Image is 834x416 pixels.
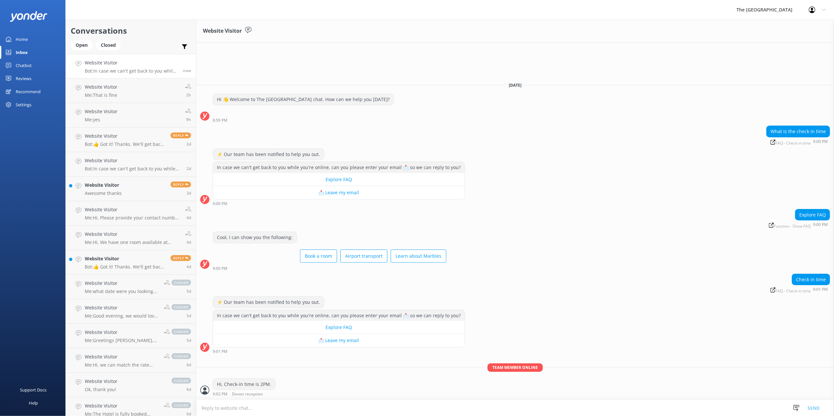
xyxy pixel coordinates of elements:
a: Website VisitorBot:In case we can't get back to you while you're online, can you please enter you... [66,152,196,177]
div: What is the check in time [767,126,830,137]
p: Awesome thanks [85,190,122,196]
span: Aug 23 2025 05:48pm (UTC +12:00) Pacific/Auckland [186,387,191,392]
div: Aug 29 2025 09:01pm (UTC +12:00) Pacific/Auckland [768,287,830,293]
p: Me: what date were you looking for? [85,288,159,294]
strong: 9:01 PM [813,287,828,293]
span: closed [171,353,191,359]
h4: Website Visitor [85,255,166,262]
span: Function - Show FAQ [769,223,811,228]
span: Aug 29 2025 11:42am (UTC +12:00) Pacific/Auckland [186,117,191,122]
div: Aug 29 2025 09:00pm (UTC +12:00) Pacific/Auckland [766,139,830,145]
div: Help [29,396,38,409]
strong: 9:00 PM [213,202,227,206]
span: Devon reception [232,392,263,396]
a: Website VisitorBot:👍 Got it! Thanks. We'll get back to you as soon as we canReply4d [66,250,196,275]
div: Aug 29 2025 09:00pm (UTC +12:00) Pacific/Auckland [213,201,465,206]
h4: Website Visitor [85,206,180,213]
span: Aug 25 2025 06:17pm (UTC +12:00) Pacific/Auckland [186,215,191,220]
span: Aug 25 2025 09:17am (UTC +12:00) Pacific/Auckland [186,264,191,269]
span: FAQ - Check in time [771,287,811,293]
span: closed [171,280,191,286]
a: Website VisitorBot:👍 Got it! Thanks. We'll get back to you as soon as we canReply2d [66,128,196,152]
div: Explore FAQ [795,209,830,220]
div: Reviews [16,72,31,85]
div: Aug 29 2025 09:00pm (UTC +12:00) Pacific/Auckland [767,222,830,228]
div: In case we can't get back to you while you're online, can you please enter your email 📩 so we can... [213,162,465,173]
div: Aug 29 2025 08:59pm (UTC +12:00) Pacific/Auckland [213,118,394,122]
strong: 9:01 PM [213,350,227,354]
h4: Website Visitor [85,231,180,238]
p: Bot: In case we can't get back to you while you're online, can you please enter your email 📩 so w... [85,68,178,74]
a: Closed [96,41,124,48]
a: Website VisitorMe:Good evening, we would love to welcome you back to Celebrate your 50th annivers... [66,299,196,324]
p: Bot: 👍 Got it! Thanks. We'll get back to you as soon as we can [85,264,166,270]
p: Me: Hi, we can match the rate only for the Deluxe King Studio room type. if you8 wish to proceed ... [85,362,159,368]
h4: Website Visitor [85,378,117,385]
div: ⚡ Our team has been notified to help you out. [213,297,324,308]
span: closed [171,378,191,384]
h4: Website Visitor [85,59,178,66]
div: Aug 29 2025 09:00pm (UTC +12:00) Pacific/Auckland [213,266,446,270]
h4: Website Visitor [85,402,159,409]
span: Aug 26 2025 05:09pm (UTC +12:00) Pacific/Auckland [186,190,191,196]
div: Hi 👋 Welcome to The [GEOGRAPHIC_DATA] chat. How can we help you [DATE]? [213,94,394,105]
h4: Website Visitor [85,280,159,287]
p: Me: Hi, Please provide your contact number to proceed with the booking. [85,215,180,221]
div: Aug 29 2025 09:01pm (UTC +12:00) Pacific/Auckland [213,349,465,354]
div: Aug 29 2025 09:02pm (UTC +12:00) Pacific/Auckland [213,391,284,396]
span: closed [171,402,191,408]
h4: Website Visitor [85,304,159,311]
button: Explore FAQ [213,321,465,334]
strong: 8:59 PM [213,118,227,122]
button: Book a room [300,250,337,263]
div: In case we can't get back to you while you're online, can you please enter your email 📩 so we can... [213,310,465,321]
span: Aug 27 2025 10:46am (UTC +12:00) Pacific/Auckland [186,141,191,147]
p: Me: Good evening, we would love to welcome you back to Celebrate your 50th anniversary. [85,313,159,319]
div: Check in time [792,274,830,285]
span: Team member online [488,363,543,372]
h4: Website Visitor [85,132,166,140]
strong: 9:00 PM [813,223,828,228]
div: Home [16,33,28,46]
a: Website VisitorOk, thank you!closed6d [66,373,196,397]
h4: Website Visitor [85,182,122,189]
a: Website VisitorMe:what date were you looking for?closed5d [66,275,196,299]
a: Website VisitorMe:Hi, we can match the rate only for the Deluxe King Studio room type. if you8 wi... [66,348,196,373]
button: 📩 Leave my email [213,334,465,347]
h3: Website Visitor [203,27,242,35]
span: Aug 24 2025 06:06am (UTC +12:00) Pacific/Auckland [186,338,191,343]
span: [DATE] [505,82,525,88]
h4: Website Visitor [85,329,159,336]
button: 📩 Leave my email [213,186,465,199]
h4: Website Visitor [85,83,117,91]
button: Learn about Marbles [391,250,446,263]
p: Me: yes [85,117,117,123]
span: Aug 29 2025 09:01pm (UTC +12:00) Pacific/Auckland [183,68,191,73]
div: Inbox [16,46,28,59]
p: Bot: 👍 Got it! Thanks. We'll get back to you as soon as we can [85,141,166,147]
span: Aug 25 2025 03:12pm (UTC +12:00) Pacific/Auckland [186,239,191,245]
div: Open [71,40,93,50]
h4: Website Visitor [85,353,159,360]
button: Explore FAQ [213,173,465,186]
span: closed [171,329,191,335]
div: Recommend [16,85,41,98]
p: Ok, thank you! [85,387,117,392]
div: Chatbot [16,59,32,72]
button: Airport transport [340,250,387,263]
a: Website VisitorBot:In case we can't get back to you while you're online, can you please enter you... [66,54,196,78]
h4: Website Visitor [85,157,182,164]
span: Reply [170,182,191,187]
span: Aug 23 2025 07:36pm (UTC +12:00) Pacific/Auckland [186,362,191,368]
p: Me: Hi, We have one room available at $169.00 per night. Please contact us on [PHONE_NUMBER] to p... [85,239,180,245]
div: Cool, I can show you the following: [213,232,296,243]
div: Settings [16,98,31,111]
a: Open [71,41,96,48]
strong: 9:00 PM [213,267,227,270]
a: Website VisitorMe:Hi, We have one room available at $169.00 per night. Please contact us on [PHON... [66,226,196,250]
span: Aug 27 2025 09:46am (UTC +12:00) Pacific/Auckland [186,166,191,171]
a: Website VisitorAwesome thanksReply3d [66,177,196,201]
a: Website VisitorMe:yes9h [66,103,196,128]
strong: 9:02 PM [213,392,227,396]
div: Closed [96,40,121,50]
